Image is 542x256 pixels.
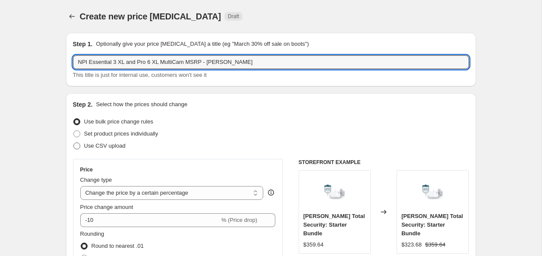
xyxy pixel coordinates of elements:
h2: Step 2. [73,100,93,109]
span: Use CSV upload [84,142,126,149]
button: Price change jobs [66,10,78,22]
p: Select how the prices should change [96,100,187,109]
span: Set product prices individually [84,130,158,137]
span: This title is just for internal use, customers won't see it [73,72,207,78]
img: ats-starter-bundle_80x.png [416,175,450,209]
span: Price change amount [80,204,133,210]
span: Create new price [MEDICAL_DATA] [80,12,221,21]
div: $323.68 [401,240,422,249]
span: Draft [228,13,239,20]
span: % (Price drop) [221,217,257,223]
span: Rounding [80,231,104,237]
span: Change type [80,177,112,183]
strike: $359.64 [425,240,445,249]
span: [PERSON_NAME] Total Security: Starter Bundle [303,213,365,237]
p: Optionally give your price [MEDICAL_DATA] a title (eg "March 30% off sale on boots") [96,40,309,48]
img: ats-starter-bundle_80x.png [317,175,352,209]
h3: Price [80,166,93,173]
div: help [267,188,275,197]
span: Use bulk price change rules [84,118,153,125]
span: Round to nearest .01 [91,243,144,249]
div: $359.64 [303,240,324,249]
h6: STOREFRONT EXAMPLE [299,159,469,166]
input: -15 [80,213,220,227]
span: [PERSON_NAME] Total Security: Starter Bundle [401,213,463,237]
input: 30% off holiday sale [73,55,469,69]
h2: Step 1. [73,40,93,48]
